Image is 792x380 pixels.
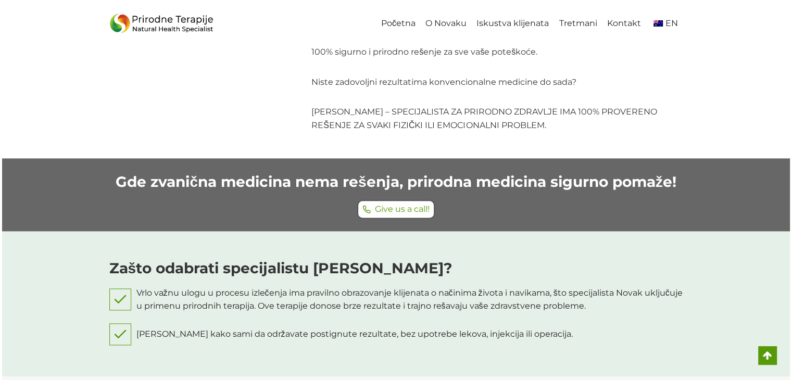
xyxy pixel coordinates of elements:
h2: Zašto odabrati specijalistu [PERSON_NAME]? [109,257,683,279]
p: Niste zadovoljni rezultatima konvencionalne medicine do sada? [311,75,683,89]
p: [PERSON_NAME] – SPECIJALISTA ZA PRIRODNO ZDRAVLJE IMA 100% PROVERENO REŠENJE ZA SVAKI FIZIČKI ILI... [311,105,683,132]
img: English [653,20,663,27]
a: Tretmani [554,12,602,35]
a: Scroll to top [758,346,776,364]
img: Prirodne_Terapije_Logo - Prirodne Terapije [109,11,213,36]
nav: Primary Navigation [376,12,683,35]
h2: Gde zvanična medicina nema rešenja, prirodna medicina sigurno pomaže! [109,171,683,193]
span: Vrlo važnu ulogu u procesu izlečenja ima pravilno obrazovanje klijenata o načinima života i navik... [136,286,683,313]
span: Give us a call! [375,203,430,216]
span: EN [665,18,678,28]
a: O Novaku [421,12,472,35]
a: Iskustva klijenata [472,12,554,35]
a: en_AUEN [646,12,683,35]
a: Kontakt [602,12,646,35]
button: Give us a call! [357,200,435,219]
span: [PERSON_NAME] kako sami da održavate postignute rezultate, bez upotrebe lekova, injekcija ili ope... [136,327,573,341]
a: Početna [376,12,420,35]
